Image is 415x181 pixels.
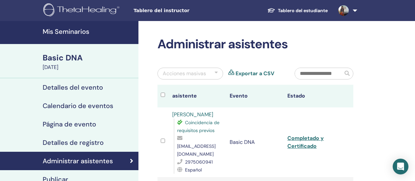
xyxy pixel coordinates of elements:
[287,135,324,149] a: Completado y Certificado
[177,143,216,157] span: [EMAIL_ADDRESS][DOMAIN_NAME]
[185,167,202,173] span: Español
[43,139,104,147] h4: Detalles de registro
[284,85,342,107] th: Estado
[43,102,113,110] h4: Calendario de eventos
[39,52,138,71] a: Basic DNA[DATE]
[169,85,227,107] th: asistente
[43,52,135,63] div: Basic DNA
[338,5,349,16] img: default.jpg
[185,159,213,165] span: 2975060941
[43,28,135,35] h4: Mis Seminarios
[43,63,135,71] div: [DATE]
[172,111,213,118] a: [PERSON_NAME]
[157,37,353,52] h2: Administrar asistentes
[134,7,232,14] span: Tablero del instructor
[226,107,284,177] td: Basic DNA
[236,70,274,78] a: Exportar a CSV
[267,8,275,13] img: graduation-cap-white.svg
[262,5,333,17] a: Tablero del estudiante
[177,120,219,133] span: Coincidencia de requisitos previos
[43,157,113,165] h4: Administrar asistentes
[163,70,206,78] div: Acciones masivas
[43,3,122,18] img: logo.png
[393,159,408,174] div: Open Intercom Messenger
[226,85,284,107] th: Evento
[43,120,96,128] h4: Página de evento
[43,83,103,91] h4: Detalles del evento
